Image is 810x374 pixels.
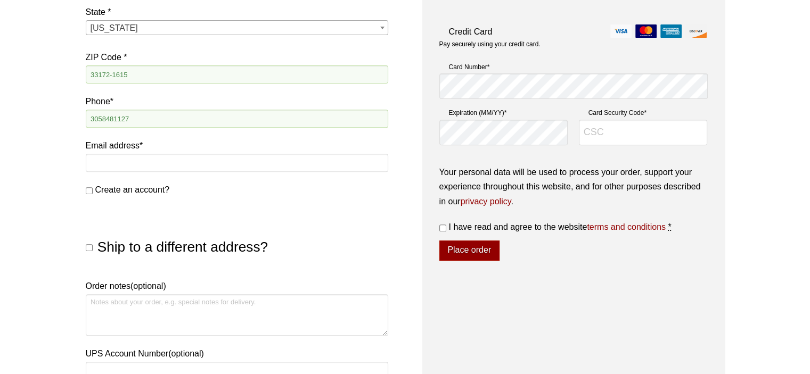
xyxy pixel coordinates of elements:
label: ZIP Code [86,50,388,64]
label: State [86,5,388,19]
label: UPS Account Number [86,346,388,361]
span: State [86,20,388,35]
span: (optional) [168,349,204,358]
a: terms and conditions [587,222,666,231]
label: Card Number [439,62,708,72]
label: Phone [86,94,388,109]
input: CSC [579,120,708,145]
span: I have read and agree to the website [449,222,666,231]
a: privacy policy [461,197,511,206]
fieldset: Payment Info [439,57,708,154]
span: Create an account? [95,185,170,194]
img: visa [610,24,632,38]
input: Ship to a different address? [86,244,93,251]
img: amex [660,24,682,38]
span: (optional) [130,281,166,290]
img: discover [685,24,707,38]
span: Florida [86,21,388,36]
input: Create an account? [86,187,93,194]
img: mastercard [635,24,657,38]
label: Order notes [86,279,388,293]
label: Credit Card [439,24,708,39]
label: Card Security Code [579,107,708,118]
label: Email address [86,138,388,153]
button: Place order [439,240,500,261]
abbr: required [668,222,671,231]
span: Ship to a different address? [97,239,268,255]
p: Pay securely using your credit card. [439,40,708,49]
label: Expiration (MM/YY) [439,107,568,118]
input: I have read and agree to the websiteterms and conditions * [439,225,446,231]
p: Your personal data will be used to process your order, support your experience throughout this we... [439,165,708,209]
